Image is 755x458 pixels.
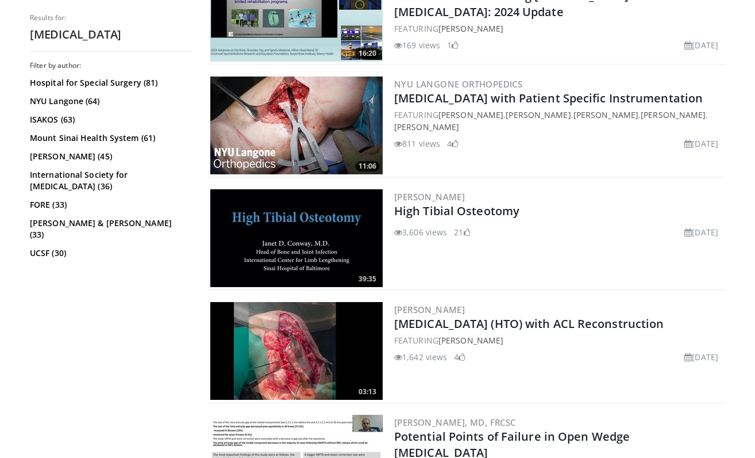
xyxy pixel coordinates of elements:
li: 3,606 views [394,226,447,238]
a: 39:35 [210,189,383,287]
a: [PERSON_NAME], MD, FRCSC [394,417,516,428]
a: [PERSON_NAME] & [PERSON_NAME] (33) [30,217,188,241]
li: [DATE] [684,39,718,51]
a: Mount Sinai Health System (61) [30,132,188,144]
a: NYU Langone Orthopedics [394,78,522,90]
li: [DATE] [684,351,718,363]
a: [PERSON_NAME] [394,304,465,315]
li: 169 views [394,39,440,51]
a: 03:13 [210,302,383,400]
a: [MEDICAL_DATA] (HTO) with ACL Reconstruction [394,316,664,331]
a: [PERSON_NAME] [394,191,465,203]
a: 11:06 [210,77,383,174]
a: [PERSON_NAME] [573,109,638,120]
li: 4 [447,138,459,150]
a: [PERSON_NAME] (45) [30,151,188,162]
a: [PERSON_NAME] [438,109,503,120]
div: FEATURING , , , , [394,109,723,133]
li: 1 [447,39,459,51]
a: [PERSON_NAME] [438,335,503,346]
a: International Society for [MEDICAL_DATA] (36) [30,169,188,192]
img: 3971851f-9168-4ad0-ad06-66fb8574dd2e.300x170_q85_crop-smart_upscale.jpg [210,302,383,400]
a: [PERSON_NAME] [506,109,571,120]
img: 0a54e58d-d4c3-4f32-9b9d-487d2a3d1206.300x170_q85_crop-smart_upscale.jpg [210,189,383,287]
span: 11:06 [355,161,380,171]
a: Hospital for Special Surgery (81) [30,77,188,89]
li: 1,642 views [394,351,447,363]
a: FORE (33) [30,199,188,211]
h2: [MEDICAL_DATA] [30,27,191,42]
li: 4 [454,351,465,363]
li: 21 [454,226,470,238]
a: [MEDICAL_DATA] with Patient Specific Instrumentation [394,90,703,106]
div: FEATURING [394,22,723,35]
h3: Filter by author: [30,61,191,70]
span: 16:20 [355,48,380,59]
span: 03:13 [355,387,380,397]
img: 6c64994d-07dc-43b5-a6cf-a2c8069ca08b.jpg.300x170_q85_crop-smart_upscale.jpg [210,77,383,174]
span: 39:35 [355,274,380,284]
li: [DATE] [684,138,718,150]
div: FEATURING [394,334,723,346]
p: Results for: [30,13,191,22]
a: [PERSON_NAME] [438,23,503,34]
a: High Tibial Osteotomy [394,203,519,219]
a: ISAKOS (63) [30,114,188,125]
a: [PERSON_NAME] [641,109,706,120]
li: [DATE] [684,226,718,238]
li: 811 views [394,138,440,150]
a: [PERSON_NAME] [394,121,459,132]
a: UCSF (30) [30,247,188,259]
a: NYU Langone (64) [30,96,188,107]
